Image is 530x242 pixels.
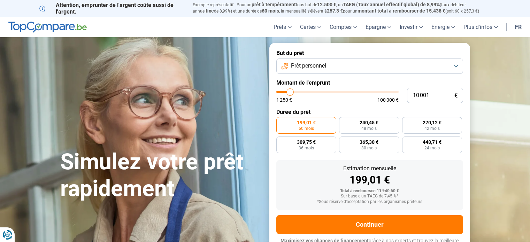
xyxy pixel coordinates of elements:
[193,2,491,14] p: Exemple représentatif : Pour un tous but de , un (taux débiteur annuel de 8,99%) et une durée de ...
[276,50,463,56] label: But du prêt
[276,215,463,234] button: Continuer
[299,146,314,150] span: 36 mois
[297,140,316,145] span: 309,75 €
[276,97,292,102] span: 1 250 €
[282,189,458,194] div: Total à rembourser: 11 940,60 €
[317,2,336,7] span: 12.500 €
[276,58,463,74] button: Prêt personnel
[395,17,427,37] a: Investir
[262,8,279,14] span: 60 mois
[360,140,378,145] span: 365,30 €
[299,126,314,131] span: 60 mois
[377,97,399,102] span: 100 000 €
[424,146,440,150] span: 24 mois
[327,8,343,14] span: 257,3 €
[8,22,87,33] img: TopCompare
[297,120,316,125] span: 199,01 €
[361,17,395,37] a: Épargne
[282,194,458,199] div: Sur base d'un TAEG de 7,45 %*
[427,17,459,37] a: Énergie
[60,149,261,202] h1: Simulez votre prêt rapidement
[269,17,296,37] a: Prêts
[360,120,378,125] span: 240,45 €
[325,17,361,37] a: Comptes
[252,2,296,7] span: prêt à tempérament
[361,146,377,150] span: 30 mois
[358,8,445,14] span: montant total à rembourser de 15.438 €
[361,126,377,131] span: 48 mois
[206,8,214,14] span: fixe
[276,79,463,86] label: Montant de l'emprunt
[423,140,441,145] span: 448,71 €
[282,200,458,204] div: *Sous réserve d'acceptation par les organismes prêteurs
[459,17,502,37] a: Plus d'infos
[282,175,458,185] div: 199,01 €
[276,109,463,115] label: Durée du prêt
[423,120,441,125] span: 270,12 €
[424,126,440,131] span: 42 mois
[282,166,458,171] div: Estimation mensuelle
[291,62,326,70] span: Prêt personnel
[39,2,184,15] p: Attention, emprunter de l'argent coûte aussi de l'argent.
[296,17,325,37] a: Cartes
[511,17,526,37] a: fr
[343,2,440,7] span: TAEG (Taux annuel effectif global) de 8,99%
[454,93,458,99] span: €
